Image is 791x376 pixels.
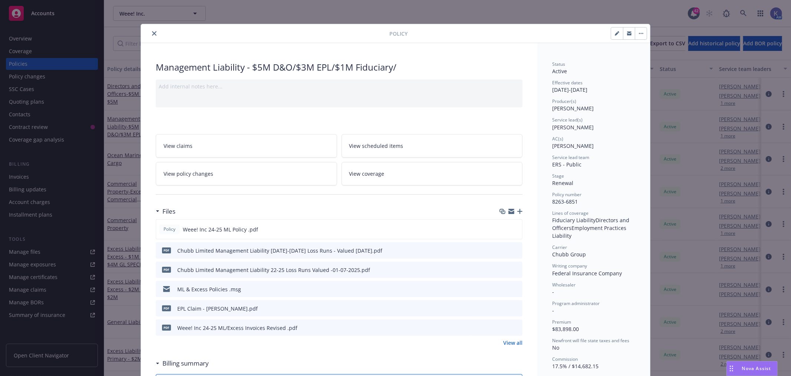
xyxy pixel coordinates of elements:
span: - [552,307,554,314]
button: preview file [513,266,520,274]
button: download file [501,247,507,255]
span: No [552,344,559,351]
span: 8263-6851 [552,198,578,205]
a: View claims [156,134,337,158]
span: Newfront will file state taxes and fees [552,337,629,344]
span: pdf [162,267,171,272]
div: Add internal notes here... [159,82,520,90]
h3: Billing summary [162,359,209,368]
span: Policy [162,226,177,233]
button: preview file [513,324,520,332]
span: ERS - Public [552,161,581,168]
div: ML & Excess Policies .msg [177,285,241,293]
button: download file [501,226,507,233]
button: download file [501,305,507,312]
span: Policy number [552,191,581,198]
span: Lines of coverage [552,210,589,216]
span: View policy changes [164,170,213,178]
button: download file [501,324,507,332]
span: Employment Practices Liability [552,224,628,239]
span: Commission [552,356,578,362]
button: preview file [513,285,520,293]
span: Nova Assist [742,365,771,372]
span: View scheduled items [349,142,403,150]
button: preview file [512,226,519,233]
span: AC(s) [552,136,563,142]
span: $83,898.00 [552,325,579,333]
a: View scheduled items [342,134,523,158]
a: View policy changes [156,162,337,185]
button: download file [501,266,507,274]
span: Effective dates [552,80,583,86]
div: EPL Claim - [PERSON_NAME].pdf [177,305,258,312]
button: Nova Assist [726,361,778,376]
button: preview file [513,305,520,312]
span: Renewal [552,179,573,187]
div: Chubb Limited Management Liability 22-25 Loss Runs Valued -01-07-2025.pdf [177,266,370,274]
button: preview file [513,247,520,255]
span: Service lead team [552,154,589,161]
span: pdf [162,305,171,311]
span: View coverage [349,170,385,178]
span: View claims [164,142,192,150]
button: close [150,29,159,38]
a: View coverage [342,162,523,185]
span: Directors and Officers [552,217,631,231]
span: Writing company [552,263,587,269]
span: [PERSON_NAME] [552,124,594,131]
span: Wholesaler [552,282,576,288]
span: [PERSON_NAME] [552,142,594,149]
span: Premium [552,319,571,325]
span: Active [552,68,567,75]
div: Billing summary [156,359,209,368]
h3: Files [162,207,175,216]
a: View all [503,339,523,347]
span: [PERSON_NAME] [552,105,594,112]
button: download file [501,285,507,293]
span: Status [552,61,565,67]
span: - [552,288,554,295]
span: Chubb Group [552,251,586,258]
span: Federal Insurance Company [552,270,622,277]
div: Files [156,207,175,216]
span: Service lead(s) [552,117,583,123]
span: Policy [389,30,408,38]
div: Drag to move [727,362,736,376]
div: Management Liability - $5M D&O/$3M EPL/$1M Fiduciary/ [156,61,523,74]
span: Fiduciary Liability [552,217,596,224]
div: Weee! Inc 24-25 ML/Excess Invoices Revised .pdf [177,324,297,332]
div: Chubb Limited Management Liability [DATE]-[DATE] Loss Runs - Valued [DATE].pdf [177,247,382,255]
span: Producer(s) [552,98,576,104]
span: Program administrator [552,300,600,307]
div: [DATE] - [DATE] [552,80,635,94]
span: Stage [552,173,564,179]
span: Carrier [552,244,567,250]
span: 17.5% / $14,682.15 [552,363,599,370]
span: Weee! Inc 24-25 ML Policy .pdf [183,226,258,233]
span: pdf [162,325,171,330]
span: pdf [162,247,171,253]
